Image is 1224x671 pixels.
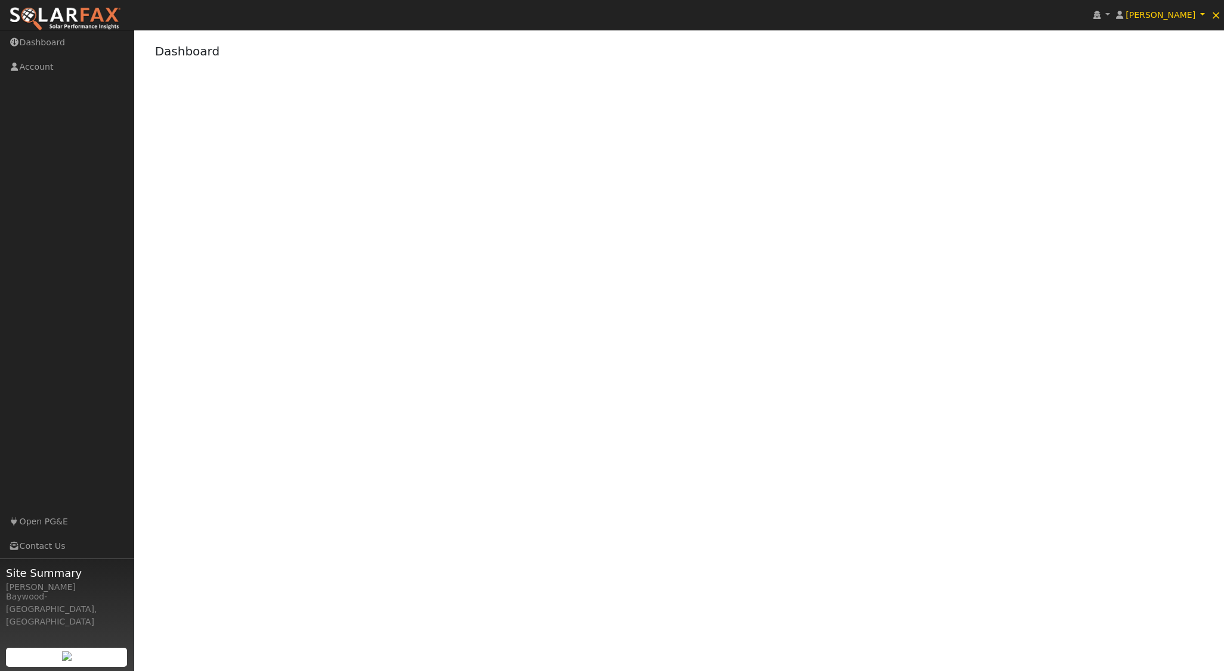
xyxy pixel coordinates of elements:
[1211,8,1221,22] span: ×
[9,7,121,32] img: SolarFax
[6,591,128,628] div: Baywood-[GEOGRAPHIC_DATA], [GEOGRAPHIC_DATA]
[1126,10,1195,20] span: [PERSON_NAME]
[155,44,220,58] a: Dashboard
[62,651,72,661] img: retrieve
[6,581,128,594] div: [PERSON_NAME]
[6,565,128,581] span: Site Summary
